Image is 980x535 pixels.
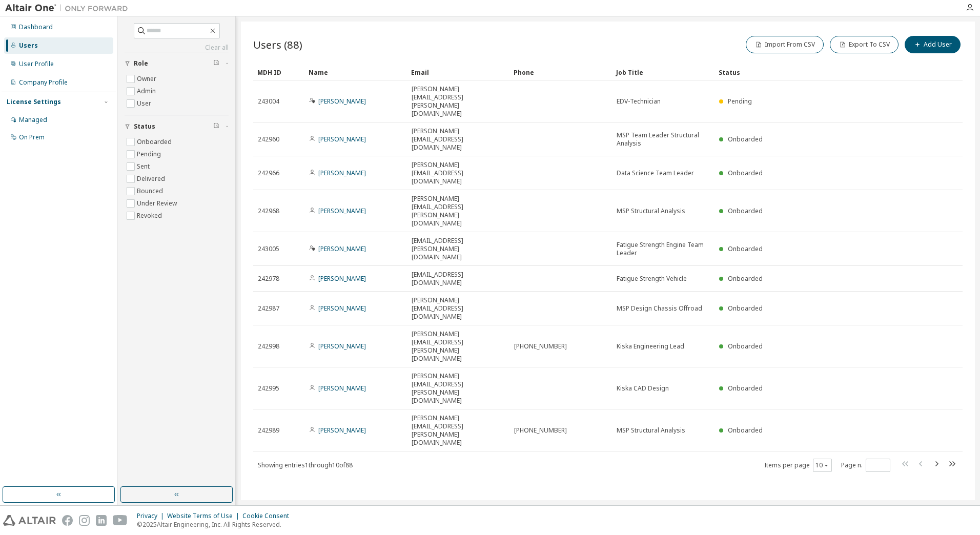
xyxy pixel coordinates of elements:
[815,461,829,469] button: 10
[617,241,710,257] span: Fatigue Strength Engine Team Leader
[309,64,403,80] div: Name
[258,461,353,469] span: Showing entries 1 through 10 of 88
[412,161,505,186] span: [PERSON_NAME][EMAIL_ADDRESS][DOMAIN_NAME]
[728,135,763,143] span: Onboarded
[412,372,505,405] span: [PERSON_NAME][EMAIL_ADDRESS][PERSON_NAME][DOMAIN_NAME]
[137,512,167,520] div: Privacy
[617,207,685,215] span: MSP Structural Analysis
[412,330,505,363] span: [PERSON_NAME][EMAIL_ADDRESS][PERSON_NAME][DOMAIN_NAME]
[253,37,302,52] span: Users (88)
[617,275,687,283] span: Fatigue Strength Vehicle
[258,426,279,435] span: 242989
[19,60,54,68] div: User Profile
[19,42,38,50] div: Users
[258,342,279,351] span: 242998
[257,64,300,80] div: MDH ID
[617,342,684,351] span: Kiska Engineering Lead
[728,97,752,106] span: Pending
[412,271,505,287] span: [EMAIL_ADDRESS][DOMAIN_NAME]
[318,342,366,351] a: [PERSON_NAME]
[62,515,73,526] img: facebook.svg
[728,244,763,253] span: Onboarded
[125,115,229,138] button: Status
[137,197,179,210] label: Under Review
[318,304,366,313] a: [PERSON_NAME]
[412,127,505,152] span: [PERSON_NAME][EMAIL_ADDRESS][DOMAIN_NAME]
[617,304,702,313] span: MSP Design Chassis Offroad
[258,207,279,215] span: 242968
[19,116,47,124] div: Managed
[137,210,164,222] label: Revoked
[19,133,45,141] div: On Prem
[318,274,366,283] a: [PERSON_NAME]
[258,275,279,283] span: 242978
[617,426,685,435] span: MSP Structural Analysis
[137,160,152,173] label: Sent
[125,44,229,52] a: Clear all
[19,78,68,87] div: Company Profile
[830,36,899,53] button: Export To CSV
[617,384,669,393] span: Kiska CAD Design
[764,459,832,472] span: Items per page
[746,36,824,53] button: Import From CSV
[905,36,961,53] button: Add User
[213,122,219,131] span: Clear filter
[719,64,909,80] div: Status
[79,515,90,526] img: instagram.svg
[617,97,661,106] span: EDV-Technician
[318,135,366,143] a: [PERSON_NAME]
[318,244,366,253] a: [PERSON_NAME]
[514,64,608,80] div: Phone
[125,52,229,75] button: Role
[616,64,710,80] div: Job Title
[412,296,505,321] span: [PERSON_NAME][EMAIL_ADDRESS][DOMAIN_NAME]
[411,64,505,80] div: Email
[258,384,279,393] span: 242995
[412,237,505,261] span: [EMAIL_ADDRESS][PERSON_NAME][DOMAIN_NAME]
[412,85,505,118] span: [PERSON_NAME][EMAIL_ADDRESS][PERSON_NAME][DOMAIN_NAME]
[617,131,710,148] span: MSP Team Leader Structural Analysis
[137,185,165,197] label: Bounced
[3,515,56,526] img: altair_logo.svg
[412,414,505,447] span: [PERSON_NAME][EMAIL_ADDRESS][PERSON_NAME][DOMAIN_NAME]
[728,274,763,283] span: Onboarded
[728,207,763,215] span: Onboarded
[258,304,279,313] span: 242987
[137,73,158,85] label: Owner
[242,512,295,520] div: Cookie Consent
[137,136,174,148] label: Onboarded
[318,169,366,177] a: [PERSON_NAME]
[728,342,763,351] span: Onboarded
[318,207,366,215] a: [PERSON_NAME]
[728,304,763,313] span: Onboarded
[617,169,694,177] span: Data Science Team Leader
[258,169,279,177] span: 242966
[137,173,167,185] label: Delivered
[5,3,133,13] img: Altair One
[113,515,128,526] img: youtube.svg
[841,459,890,472] span: Page n.
[514,342,567,351] span: [PHONE_NUMBER]
[134,59,148,68] span: Role
[137,520,295,529] p: © 2025 Altair Engineering, Inc. All Rights Reserved.
[96,515,107,526] img: linkedin.svg
[19,23,53,31] div: Dashboard
[514,426,567,435] span: [PHONE_NUMBER]
[728,169,763,177] span: Onboarded
[258,245,279,253] span: 243005
[318,97,366,106] a: [PERSON_NAME]
[318,384,366,393] a: [PERSON_NAME]
[318,426,366,435] a: [PERSON_NAME]
[137,148,163,160] label: Pending
[137,85,158,97] label: Admin
[412,195,505,228] span: [PERSON_NAME][EMAIL_ADDRESS][PERSON_NAME][DOMAIN_NAME]
[7,98,61,106] div: License Settings
[728,426,763,435] span: Onboarded
[258,135,279,143] span: 242960
[728,384,763,393] span: Onboarded
[134,122,155,131] span: Status
[167,512,242,520] div: Website Terms of Use
[137,97,153,110] label: User
[213,59,219,68] span: Clear filter
[258,97,279,106] span: 243004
